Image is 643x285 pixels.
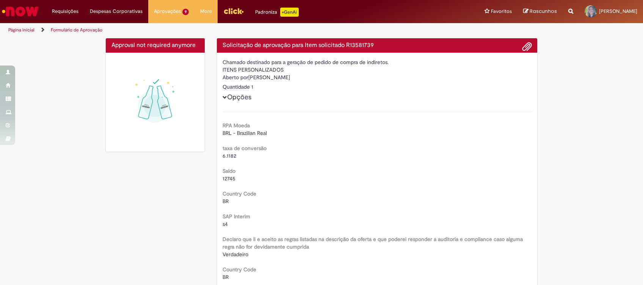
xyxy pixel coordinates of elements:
div: Chamado destinado para a geração de pedido de compra de indiretos. [223,58,532,66]
b: Saldo [223,168,235,174]
b: Declaro que li e aceito as regras listadas na descrição da oferta e que poderei responder a audit... [223,236,523,250]
a: Página inicial [8,27,35,33]
b: taxa de conversão [223,145,267,152]
ul: Trilhas de página [6,23,423,37]
span: Requisições [52,8,78,15]
h4: Solicitação de aprovação para Item solicitado R13581739 [223,42,532,49]
b: RPA Moeda [223,122,250,129]
span: Aprovações [154,8,181,15]
span: Rascunhos [530,8,557,15]
b: Country Code [223,190,256,197]
span: 9 [182,9,189,15]
img: click_logo_yellow_360x200.png [223,5,244,17]
span: s4 [223,221,228,227]
img: sucesso_1.gif [111,58,199,146]
span: Despesas Corporativas [90,8,143,15]
h4: Approval not required anymore [111,42,199,49]
b: SAP Interim [223,213,250,220]
div: ITENS PERSONALIZADOS [223,66,532,74]
a: Formulário de Aprovação [51,27,102,33]
span: More [200,8,212,15]
p: +GenAi [280,8,299,17]
div: Padroniza [255,8,299,17]
span: BR [223,198,229,205]
span: 12745 [223,175,235,182]
b: Country Code [223,266,256,273]
span: BRL - Brazilian Real [223,130,267,136]
span: BR [223,274,229,280]
span: 6.1182 [223,152,236,159]
img: ServiceNow [1,4,40,19]
a: Rascunhos [523,8,557,15]
div: [PERSON_NAME] [223,74,532,83]
label: Aberto por [223,74,248,81]
span: Verdadeiro [223,251,248,258]
span: Favoritos [491,8,512,15]
div: Quantidade 1 [223,83,532,91]
span: [PERSON_NAME] [599,8,637,14]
